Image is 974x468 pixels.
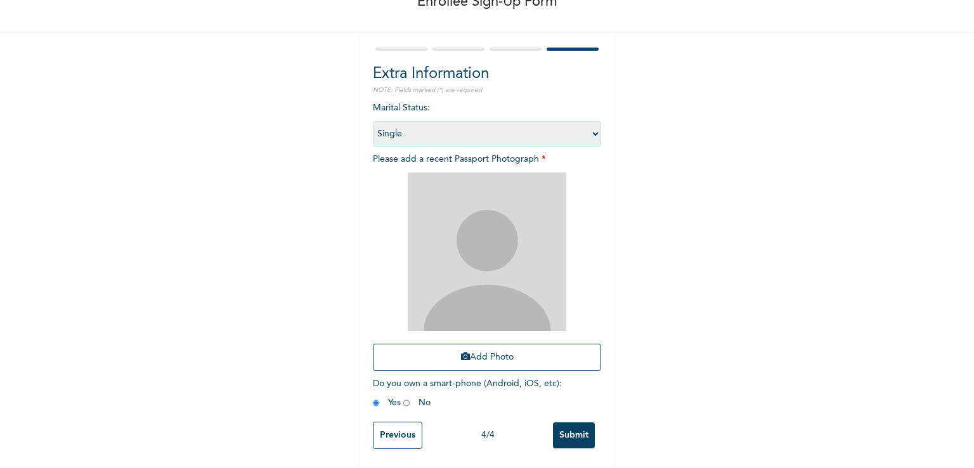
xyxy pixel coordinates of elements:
div: 4 / 4 [422,429,553,442]
span: Do you own a smart-phone (Android, iOS, etc) : Yes No [373,379,562,407]
input: Previous [373,422,422,449]
input: Submit [553,422,595,448]
button: Add Photo [373,344,601,371]
span: Marital Status : [373,103,601,138]
h2: Extra Information [373,63,601,86]
img: Crop [408,172,566,331]
span: Please add a recent Passport Photograph [373,155,601,377]
p: NOTE: Fields marked (*) are required [373,86,601,95]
